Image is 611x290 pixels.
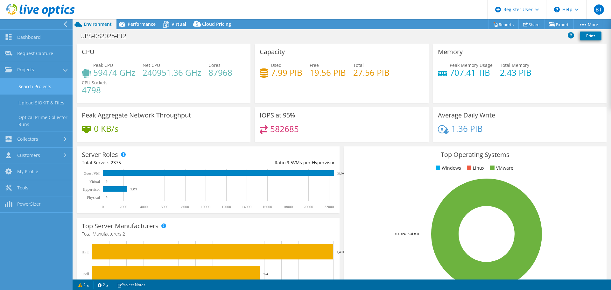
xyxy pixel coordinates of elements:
[172,21,186,27] span: Virtual
[130,188,137,191] text: 2,375
[102,205,104,209] text: 0
[140,205,148,209] text: 4000
[406,231,419,236] tspan: ESXi 8.0
[201,205,210,209] text: 10000
[83,187,100,192] text: Hypervisor
[82,223,158,230] h3: Top Server Manufacturers
[202,21,231,27] span: Cloud Pricing
[353,62,364,68] span: Total
[208,69,232,76] h4: 87968
[106,196,108,199] text: 0
[434,165,461,172] li: Windows
[181,205,189,209] text: 8000
[451,125,483,132] h4: 1.36 PiB
[82,80,108,86] span: CPU Sockets
[336,250,344,254] text: 1,401
[208,159,334,166] div: Ratio: VMs per Hypervisor
[438,48,463,55] h3: Memory
[554,7,560,12] svg: \n
[324,205,334,209] text: 22000
[242,205,251,209] text: 14000
[349,151,602,158] h3: Top Operating Systems
[438,112,495,119] h3: Average Daily Write
[82,48,95,55] h3: CPU
[123,231,125,237] span: 2
[270,125,299,132] h4: 582685
[263,205,272,209] text: 16000
[465,165,484,172] li: Linux
[260,112,295,119] h3: IOPS at 95%
[82,230,335,237] h4: Total Manufacturers:
[260,48,285,55] h3: Capacity
[287,159,293,166] span: 9.5
[93,281,113,289] a: 2
[271,62,282,68] span: Used
[518,19,544,29] a: Share
[161,205,168,209] text: 6000
[263,272,268,276] text: 974
[573,19,603,29] a: More
[544,19,574,29] a: Export
[450,69,493,76] h4: 707.41 TiB
[93,69,135,76] h4: 59474 GHz
[84,21,112,27] span: Environment
[143,69,201,76] h4: 240951.36 GHz
[81,250,89,254] text: HPE
[488,165,513,172] li: VMware
[353,69,390,76] h4: 27.56 PiB
[82,151,118,158] h3: Server Roles
[488,19,519,29] a: Reports
[74,281,94,289] a: 2
[304,205,313,209] text: 20000
[94,125,118,132] h4: 0 KB/s
[450,62,493,68] span: Peak Memory Usage
[221,205,231,209] text: 12000
[82,87,108,94] h4: 4798
[106,180,108,183] text: 0
[271,69,302,76] h4: 7.99 PiB
[82,159,208,166] div: Total Servers:
[580,32,601,40] a: Print
[208,62,221,68] span: Cores
[283,205,293,209] text: 18000
[87,195,100,200] text: Physical
[395,231,406,236] tspan: 100.0%
[93,62,113,68] span: Peak CPU
[120,205,127,209] text: 2000
[310,62,319,68] span: Free
[82,112,191,119] h3: Peak Aggregate Network Throughput
[128,21,156,27] span: Performance
[310,69,346,76] h4: 19.56 PiB
[84,171,100,176] text: Guest VM
[111,159,121,166] span: 2375
[77,32,136,39] h1: UPS-082025-Pt2
[82,272,89,276] text: Dell
[594,4,604,15] span: BT
[89,179,100,184] text: Virtual
[500,69,531,76] h4: 2.43 PiB
[337,172,345,175] text: 22,502
[113,281,150,289] a: Project Notes
[143,62,160,68] span: Net CPU
[500,62,529,68] span: Total Memory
